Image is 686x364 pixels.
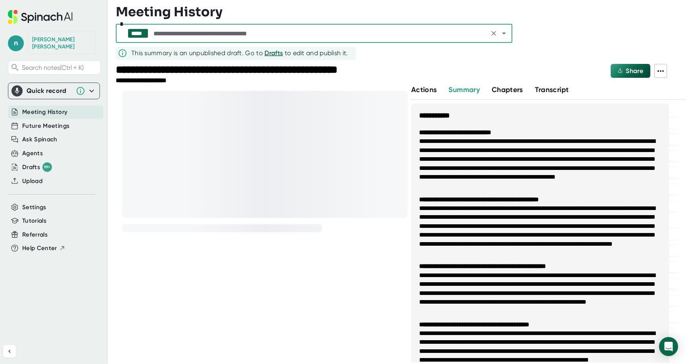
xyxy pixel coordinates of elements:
button: Summary [448,85,479,95]
button: Help Center [22,244,65,253]
div: 99+ [42,162,52,172]
button: Collapse sidebar [3,345,16,358]
button: Agents [22,149,43,158]
button: Referrals [22,230,48,239]
button: Actions [411,85,437,95]
button: Drafts 99+ [22,162,52,172]
div: Drafts [22,162,52,172]
span: Summary [448,85,479,94]
button: Upload [22,177,42,186]
button: Clear [488,28,499,39]
button: Tutorials [22,216,46,225]
div: Open Intercom Messenger [659,337,678,356]
h3: Meeting History [116,4,222,19]
button: Future Meetings [22,121,69,131]
div: Nicole Kelly [32,36,92,50]
span: Chapters [492,85,523,94]
span: Transcript [535,85,569,94]
span: Drafts [264,49,283,57]
span: Share [626,67,643,75]
button: Ask Spinach [22,135,57,144]
span: Help Center [22,244,57,253]
span: Search notes (Ctrl + K) [22,64,98,71]
span: Actions [411,85,437,94]
button: Chapters [492,85,523,95]
span: n [8,35,24,51]
button: Settings [22,203,46,212]
div: This summary is an unpublished draft. Go to to edit and publish it. [131,48,348,58]
button: Drafts [264,48,283,58]
button: Meeting History [22,108,67,117]
button: Transcript [535,85,569,95]
button: Share [611,64,650,78]
button: Open [498,28,510,39]
div: Quick record [11,83,96,99]
div: Quick record [27,87,72,95]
